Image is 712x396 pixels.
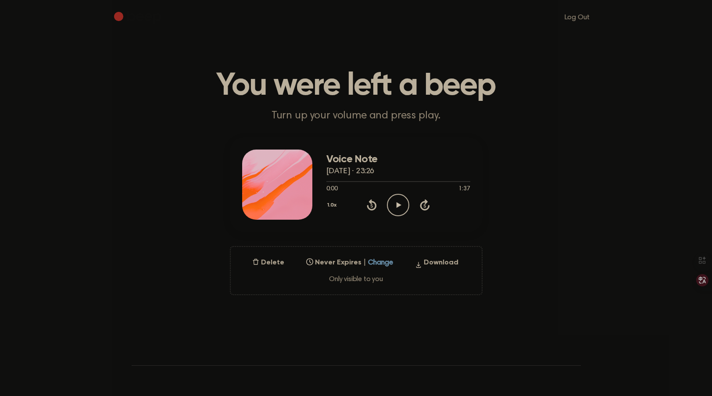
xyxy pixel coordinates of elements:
[132,70,581,102] h1: You were left a beep
[326,168,375,175] span: [DATE] · 23:26
[249,257,288,268] button: Delete
[458,185,470,194] span: 1:37
[114,9,164,26] a: Beep
[556,7,598,28] a: Log Out
[326,198,340,213] button: 1.0x
[241,275,471,284] span: Only visible to you
[188,109,525,123] p: Turn up your volume and press play.
[326,185,338,194] span: 0:00
[411,257,462,271] button: Download
[326,153,470,165] h3: Voice Note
